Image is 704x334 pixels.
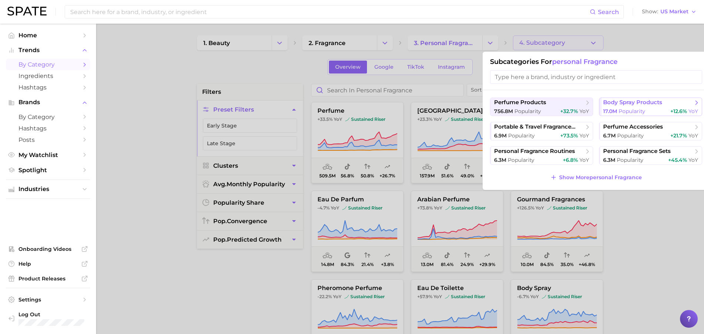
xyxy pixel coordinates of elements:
[6,111,90,123] a: by Category
[18,260,78,267] span: Help
[18,275,78,282] span: Product Releases
[18,32,78,39] span: Home
[6,30,90,41] a: Home
[6,97,90,108] button: Brands
[490,122,593,140] button: portable & travel fragrance products6.9m Popularity+73.5% YoY
[18,311,102,318] span: Log Out
[560,132,578,139] span: +73.5%
[18,246,78,252] span: Onboarding Videos
[18,72,78,79] span: Ingredients
[490,98,593,116] button: perfume products756.8m Popularity+32.7% YoY
[6,134,90,146] a: Posts
[6,258,90,269] a: Help
[7,7,47,16] img: SPATE
[508,132,535,139] span: Popularity
[494,132,507,139] span: 6.9m
[552,58,618,66] span: personal fragrance
[69,6,590,18] input: Search here for a brand, industry, or ingredient
[598,8,619,16] span: Search
[599,122,702,140] button: perfume accessories6.7m Popularity+21.7% YoY
[579,157,589,163] span: YoY
[18,125,78,132] span: Hashtags
[670,132,687,139] span: +21.7%
[617,132,644,139] span: Popularity
[490,58,702,66] h1: Subcategories for
[508,157,534,163] span: Popularity
[688,157,698,163] span: YoY
[18,99,78,106] span: Brands
[599,98,702,116] button: body spray products17.0m Popularity+12.6% YoY
[514,108,541,115] span: Popularity
[599,146,702,165] button: personal fragrance sets6.3m Popularity+45.4% YoY
[18,136,78,143] span: Posts
[6,70,90,82] a: Ingredients
[6,123,90,134] a: Hashtags
[670,108,687,115] span: +12.6%
[18,151,78,159] span: My Watchlist
[640,7,698,17] button: ShowUS Market
[490,146,593,165] button: personal fragrance routines6.3m Popularity+6.8% YoY
[548,172,644,183] button: Show Morepersonal fragrance
[603,157,615,163] span: 6.3m
[579,108,589,115] span: YoY
[6,59,90,70] a: by Category
[560,108,578,115] span: +32.7%
[617,157,643,163] span: Popularity
[619,108,645,115] span: Popularity
[603,132,616,139] span: 6.7m
[18,47,78,54] span: Trends
[688,108,698,115] span: YoY
[6,82,90,93] a: Hashtags
[494,123,584,130] span: portable & travel fragrance products
[6,273,90,284] a: Product Releases
[660,10,688,14] span: US Market
[6,149,90,161] a: My Watchlist
[603,148,671,155] span: personal fragrance sets
[603,99,662,106] span: body spray products
[603,108,617,115] span: 17.0m
[6,45,90,56] button: Trends
[18,167,78,174] span: Spotlight
[18,113,78,120] span: by Category
[490,70,702,84] input: Type here a brand, industry or ingredient
[563,157,578,163] span: +6.8%
[494,99,546,106] span: perfume products
[6,309,90,328] a: Log out. Currently logged in with e-mail jenine.guerriero@givaudan.com.
[642,10,658,14] span: Show
[18,84,78,91] span: Hashtags
[6,184,90,195] button: Industries
[6,164,90,176] a: Spotlight
[6,294,90,305] a: Settings
[559,174,642,181] span: Show More personal fragrance
[18,186,78,192] span: Industries
[494,108,513,115] span: 756.8m
[603,123,663,130] span: perfume accessories
[494,148,575,155] span: personal fragrance routines
[668,157,687,163] span: +45.4%
[6,243,90,255] a: Onboarding Videos
[579,132,589,139] span: YoY
[18,61,78,68] span: by Category
[494,157,506,163] span: 6.3m
[18,296,78,303] span: Settings
[688,132,698,139] span: YoY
